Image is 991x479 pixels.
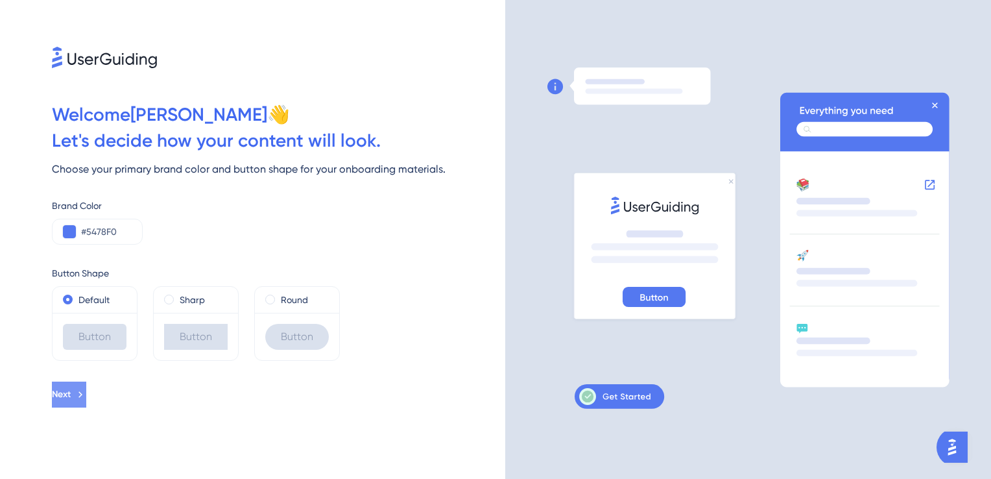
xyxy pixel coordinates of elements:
[52,382,86,408] button: Next
[281,292,308,308] label: Round
[937,428,975,467] iframe: UserGuiding AI Assistant Launcher
[52,102,505,128] div: Welcome [PERSON_NAME] 👋
[52,198,505,214] div: Brand Color
[52,128,505,154] div: Let ' s decide how your content will look.
[52,162,505,177] div: Choose your primary brand color and button shape for your onboarding materials.
[164,324,228,350] div: Button
[265,324,329,350] div: Button
[52,387,71,402] span: Next
[78,292,110,308] label: Default
[63,324,126,350] div: Button
[52,265,505,281] div: Button Shape
[180,292,205,308] label: Sharp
